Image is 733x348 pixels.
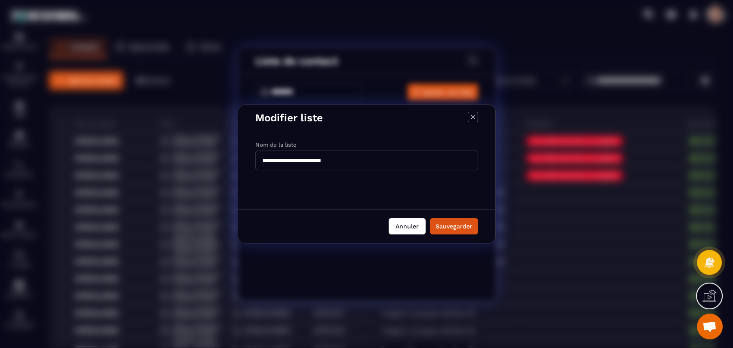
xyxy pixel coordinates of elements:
[697,314,723,339] div: Ouvrir le chat
[255,112,323,124] p: Modifier liste
[255,142,297,148] label: Nom de la liste
[436,222,472,231] div: Sauvegarder
[389,218,426,234] button: Annuler
[430,218,478,234] button: Sauvegarder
